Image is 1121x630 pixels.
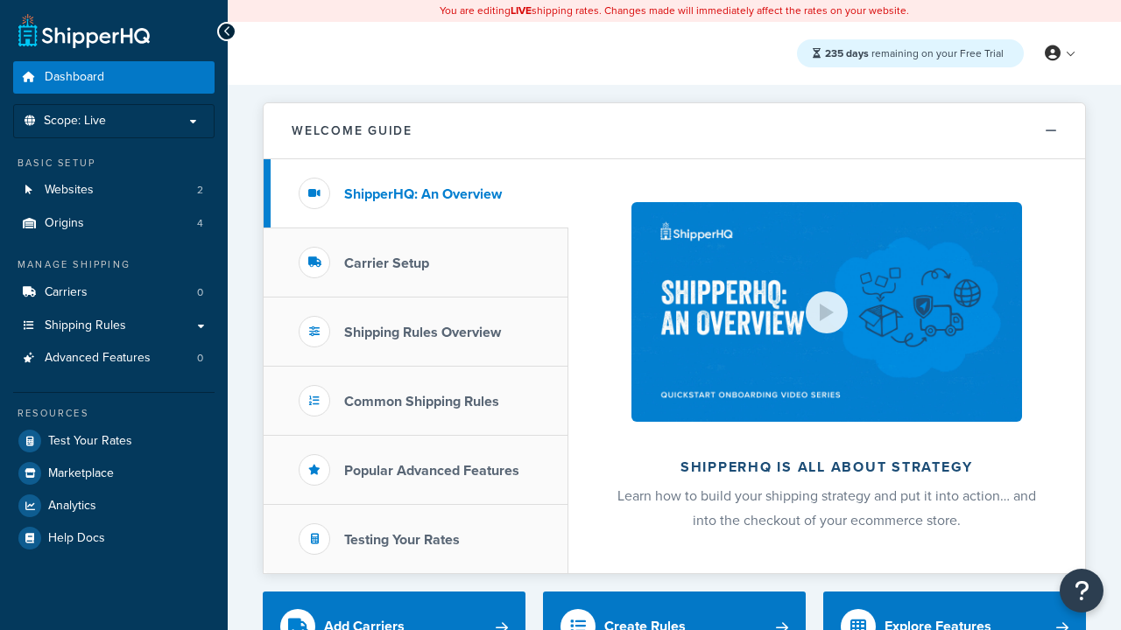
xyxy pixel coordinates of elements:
[13,257,215,272] div: Manage Shipping
[45,70,104,85] span: Dashboard
[825,45,869,61] strong: 235 days
[292,124,412,137] h2: Welcome Guide
[344,186,502,202] h3: ShipperHQ: An Overview
[48,434,132,449] span: Test Your Rates
[615,459,1039,475] h2: ShipperHQ is all about strategy
[13,207,215,240] a: Origins4
[344,394,499,409] h3: Common Shipping Rules
[13,174,215,206] li: Websites
[825,45,1004,61] span: remaining on your Free Trial
[13,310,215,342] a: Shipping Rules
[13,342,215,374] a: Advanced Features0
[511,3,532,18] b: LIVE
[48,499,96,514] span: Analytics
[13,276,215,309] a: Carriers0
[344,463,519,479] h3: Popular Advanced Features
[197,351,203,366] span: 0
[45,216,84,231] span: Origins
[197,216,203,231] span: 4
[44,114,106,129] span: Scope: Live
[13,342,215,374] li: Advanced Features
[1060,569,1103,612] button: Open Resource Center
[617,486,1036,530] span: Learn how to build your shipping strategy and put it into action… and into the checkout of your e...
[13,522,215,554] a: Help Docs
[45,318,126,333] span: Shipping Rules
[197,285,203,300] span: 0
[344,532,460,548] h3: Testing Your Rates
[344,325,501,340] h3: Shipping Rules Overview
[631,202,1022,422] img: ShipperHQ is all about strategy
[13,490,215,521] a: Analytics
[13,174,215,206] a: Websites2
[344,255,429,271] h3: Carrier Setup
[197,183,203,198] span: 2
[13,207,215,240] li: Origins
[13,425,215,457] a: Test Your Rates
[13,406,215,421] div: Resources
[13,458,215,489] a: Marketplace
[45,183,94,198] span: Websites
[13,156,215,171] div: Basic Setup
[13,276,215,309] li: Carriers
[13,61,215,94] a: Dashboard
[45,351,151,366] span: Advanced Features
[45,285,88,300] span: Carriers
[48,466,114,481] span: Marketplace
[48,531,105,546] span: Help Docs
[264,103,1085,159] button: Welcome Guide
